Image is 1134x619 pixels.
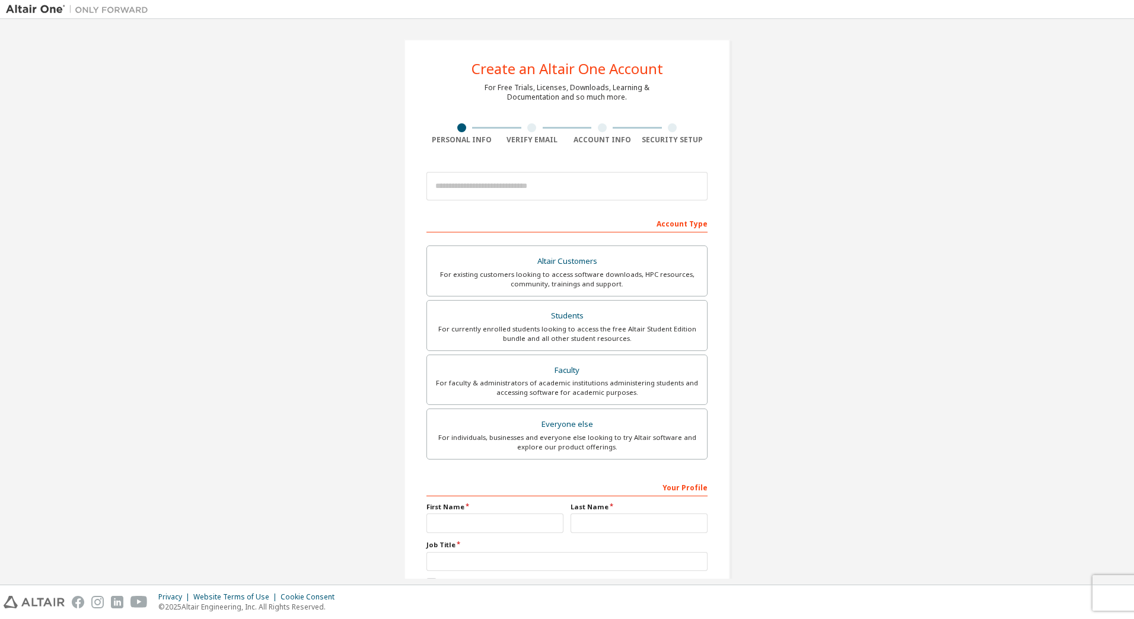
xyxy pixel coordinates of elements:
label: Last Name [571,502,708,512]
div: Account Type [426,213,708,232]
div: Faculty [434,362,700,379]
div: Verify Email [497,135,568,145]
div: For currently enrolled students looking to access the free Altair Student Edition bundle and all ... [434,324,700,343]
div: Privacy [158,592,193,602]
div: Account Info [567,135,638,145]
label: Job Title [426,540,708,550]
div: Security Setup [638,135,708,145]
p: © 2025 Altair Engineering, Inc. All Rights Reserved. [158,602,342,612]
img: linkedin.svg [111,596,123,608]
img: altair_logo.svg [4,596,65,608]
div: For individuals, businesses and everyone else looking to try Altair software and explore our prod... [434,433,700,452]
img: youtube.svg [130,596,148,608]
div: Students [434,308,700,324]
img: facebook.svg [72,596,84,608]
div: For faculty & administrators of academic institutions administering students and accessing softwa... [434,378,700,397]
div: Cookie Consent [281,592,342,602]
div: For existing customers looking to access software downloads, HPC resources, community, trainings ... [434,270,700,289]
div: Altair Customers [434,253,700,270]
div: Website Terms of Use [193,592,281,602]
label: First Name [426,502,563,512]
label: I accept the [426,578,579,588]
div: Create an Altair One Account [472,62,663,76]
div: Your Profile [426,477,708,496]
img: instagram.svg [91,596,104,608]
div: For Free Trials, Licenses, Downloads, Learning & Documentation and so much more. [485,83,649,102]
div: Personal Info [426,135,497,145]
div: Everyone else [434,416,700,433]
a: End-User License Agreement [480,578,579,588]
img: Altair One [6,4,154,15]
